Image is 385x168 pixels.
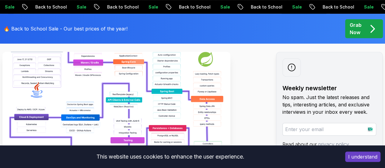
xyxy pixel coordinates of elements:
[359,4,379,10] p: Sale
[30,4,72,10] p: Back to School
[350,21,362,36] p: Grab Now
[287,4,307,10] p: Sale
[282,84,376,92] h2: Weekly newsletter
[282,141,376,148] p: Read about our .
[4,25,128,32] p: 🔥 Back to School Sale - Our best prices of the year!
[5,150,336,163] div: This website uses cookies to enhance the user experience.
[282,123,376,136] input: Enter your email
[174,4,215,10] p: Back to School
[282,94,376,116] p: No spam. Just the latest releases and tips, interesting articles, and exclusive interviews in you...
[318,141,349,147] a: privacy policy
[318,4,359,10] p: Back to School
[102,4,144,10] p: Back to School
[215,4,235,10] p: Sale
[144,4,163,10] p: Sale
[246,4,287,10] p: Back to School
[72,4,91,10] p: Sale
[345,152,380,162] button: Accept cookies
